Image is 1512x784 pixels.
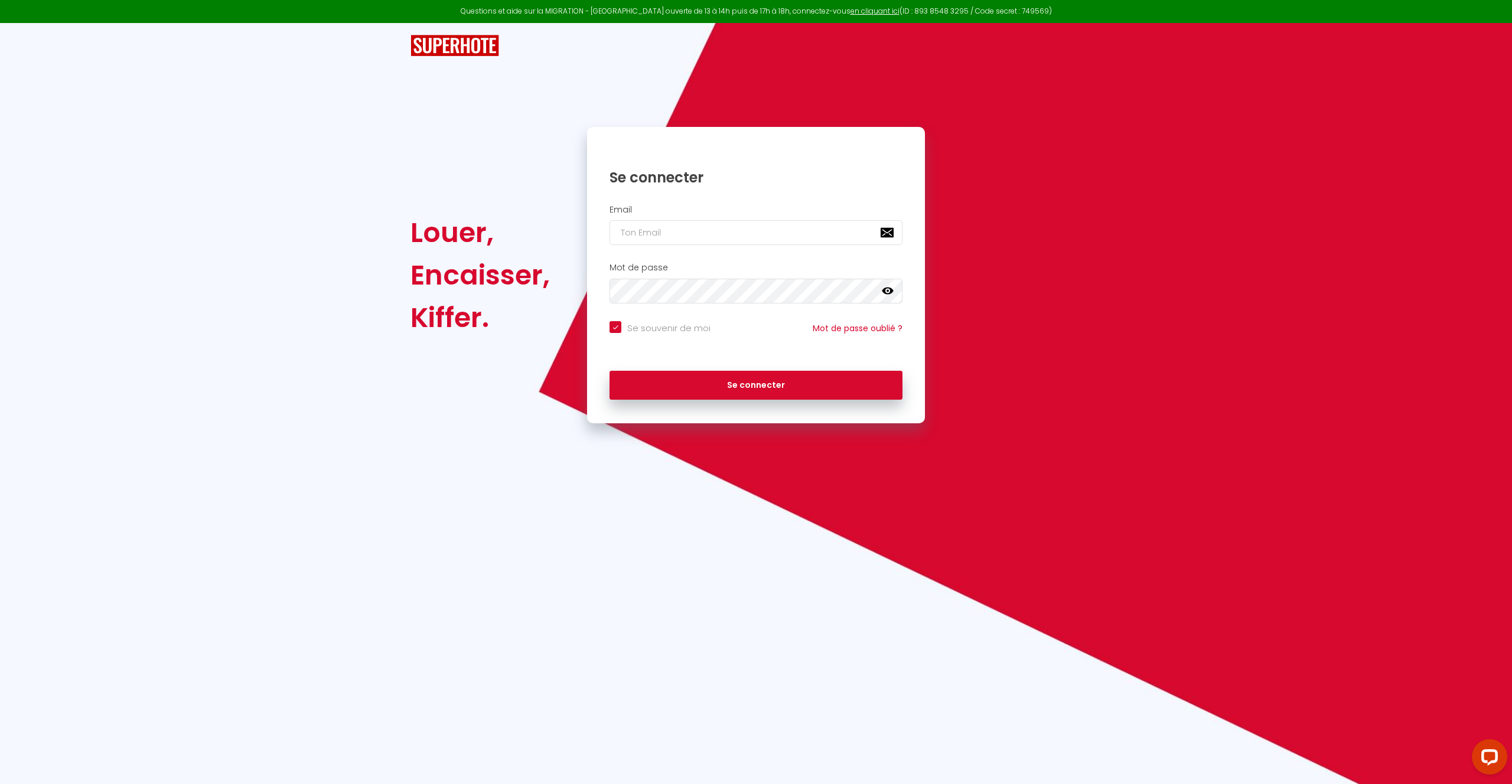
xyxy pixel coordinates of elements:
div: Louer, [410,211,550,254]
h2: Mot de passe [610,263,902,273]
button: Se connecter [610,371,902,400]
div: Encaisser, [410,254,550,296]
iframe: LiveChat chat widget [1462,734,1512,784]
div: Kiffer. [410,296,550,339]
h2: Email [610,205,902,215]
h1: Se connecter [610,168,902,187]
a: Mot de passe oublié ? [813,322,902,334]
img: SuperHote logo [410,35,499,57]
input: Ton Email [610,220,902,245]
a: en cliquant ici [850,6,900,16]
